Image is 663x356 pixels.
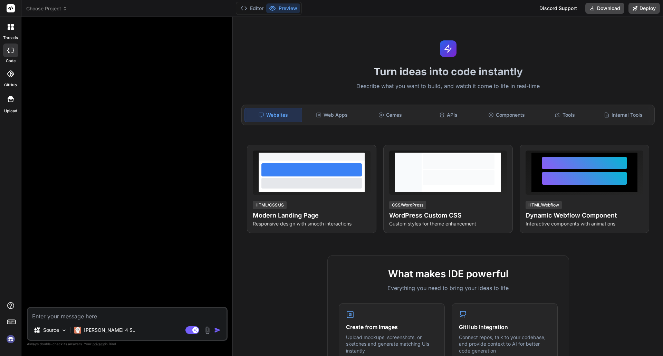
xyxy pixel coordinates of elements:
[595,108,652,122] div: Internal Tools
[389,201,426,209] div: CSS/WordPress
[253,201,287,209] div: HTML/CSS/JS
[346,323,438,331] h4: Create from Images
[526,201,562,209] div: HTML/Webflow
[6,58,16,64] label: code
[478,108,535,122] div: Components
[5,333,17,345] img: signin
[389,220,507,227] p: Custom styles for theme enhancement
[346,334,438,354] p: Upload mockups, screenshots, or sketches and generate matching UIs instantly
[526,220,643,227] p: Interactive components with animations
[238,3,266,13] button: Editor
[420,108,477,122] div: APIs
[339,267,558,281] h2: What makes IDE powerful
[526,211,643,220] h4: Dynamic Webflow Component
[339,284,558,292] p: Everything you need to bring your ideas to life
[4,108,17,114] label: Upload
[253,211,371,220] h4: Modern Landing Page
[27,341,228,347] p: Always double-check its answers. Your in Bind
[214,327,221,334] img: icon
[61,327,67,333] img: Pick Models
[203,326,211,334] img: attachment
[459,323,550,331] h4: GitHub Integration
[535,3,581,14] div: Discord Support
[3,35,18,41] label: threads
[459,334,550,354] p: Connect repos, talk to your codebase, and provide context to AI for better code generation
[389,211,507,220] h4: WordPress Custom CSS
[266,3,300,13] button: Preview
[4,82,17,88] label: GitHub
[537,108,594,122] div: Tools
[628,3,660,14] button: Deploy
[253,220,371,227] p: Responsive design with smooth interactions
[74,327,81,334] img: Claude 4 Sonnet
[244,108,302,122] div: Websites
[237,65,659,78] h1: Turn ideas into code instantly
[93,342,105,346] span: privacy
[26,5,67,12] span: Choose Project
[585,3,624,14] button: Download
[84,327,135,334] p: [PERSON_NAME] 4 S..
[237,82,659,91] p: Describe what you want to build, and watch it come to life in real-time
[304,108,361,122] div: Web Apps
[43,327,59,334] p: Source
[362,108,419,122] div: Games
